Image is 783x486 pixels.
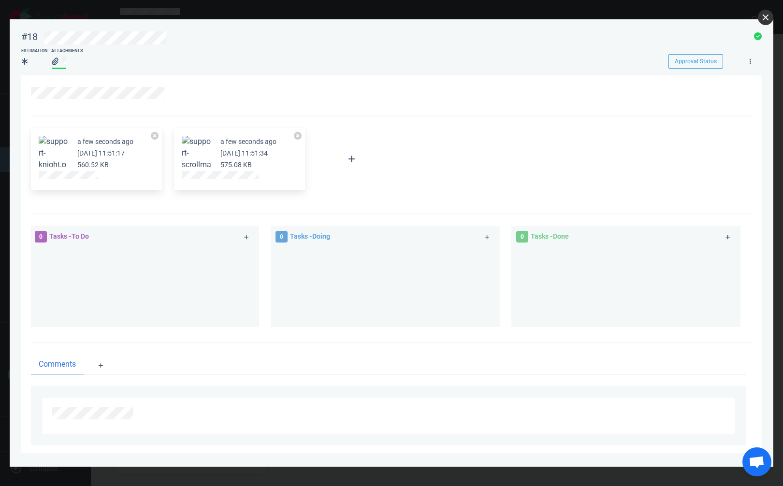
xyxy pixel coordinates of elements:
[49,232,89,240] span: Tasks - To Do
[220,161,252,169] small: 575.08 KB
[182,136,213,182] button: Zoom image
[275,231,288,243] span: 0
[77,161,109,169] small: 560.52 KB
[35,231,47,243] span: 0
[77,138,133,145] small: a few seconds ago
[758,10,773,25] button: close
[39,136,70,182] button: Zoom image
[77,149,125,157] small: [DATE] 11:51:17
[21,31,38,43] div: #18
[531,232,569,240] span: Tasks - Done
[516,231,528,243] span: 0
[51,48,83,55] div: Attachments
[742,447,771,476] div: Open de chat
[21,48,47,55] div: Estimation
[668,54,723,69] button: Approval Status
[290,232,330,240] span: Tasks - Doing
[39,358,76,370] span: Comments
[220,138,276,145] small: a few seconds ago
[220,149,268,157] small: [DATE] 11:51:34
